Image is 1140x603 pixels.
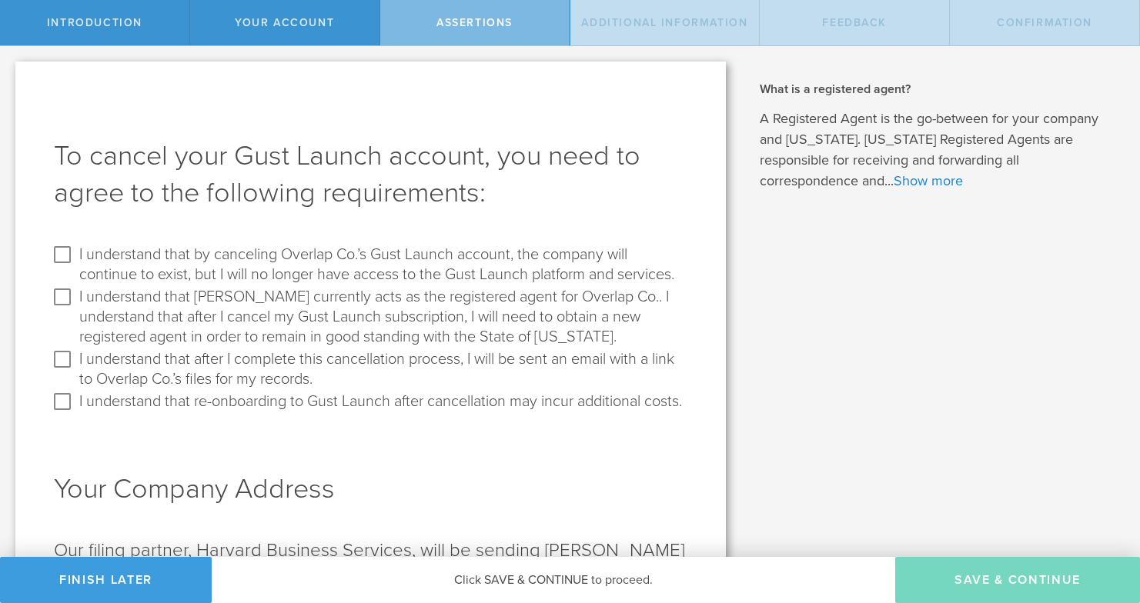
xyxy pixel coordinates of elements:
label: I understand that [PERSON_NAME] currently acts as the registered agent for Overlap Co.. I underst... [79,285,684,347]
span: Introduction [47,16,142,29]
h1: Your Company Address [54,471,687,508]
span: Additional Information [581,16,747,29]
label: I understand that by canceling Overlap Co.’s Gust Launch account, the company will continue to ex... [79,242,684,285]
span: Your Account [235,16,334,29]
span: Assertions [436,16,513,29]
p: A Registered Agent is the go-between for your company and [US_STATE]. [US_STATE] Registered Agent... [760,108,1117,192]
a: Show more [894,172,963,189]
label: I understand that re-onboarding to Gust Launch after cancellation may incur additional costs. [79,389,682,411]
button: Save & Continue [895,557,1140,603]
label: I understand that after I complete this cancellation process, I will be sent an email with a link... [79,347,684,389]
div: Click SAVE & CONTINUE to proceed. [212,557,895,603]
h2: What is a registered agent? [760,81,1117,98]
span: Feedback [822,16,887,29]
h1: To cancel your Gust Launch account, you need to agree to the following requirements: [54,138,687,212]
span: Confirmation [997,16,1092,29]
